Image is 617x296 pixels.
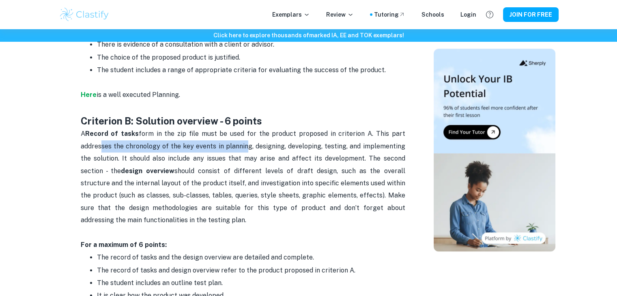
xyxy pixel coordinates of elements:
strong: For a maximum of 6 points: [81,241,167,249]
button: JOIN FOR FREE [503,7,559,22]
button: Help and Feedback [483,8,497,21]
p: is a well executed Planning. [81,76,405,101]
span: The choice of the proposed product is justified. [97,54,240,61]
p: Exemplars [272,10,310,19]
a: Here [81,91,97,99]
a: Schools [421,10,444,19]
strong: Criterion B: Solution overview - 6 points [81,115,262,127]
img: Clastify logo [59,6,110,23]
span: The student includes an outline test plan. [97,279,223,287]
h6: Click here to explore thousands of marked IA, EE and TOK exemplars ! [2,31,615,40]
span: There is evidence of a consultation with a client or advisor. [97,41,274,48]
strong: design overview [121,167,174,175]
img: Thumbnail [434,49,555,251]
span: A form in the zip file must be used for the product proposed in criterion A. This part addresses ... [81,130,407,224]
p: Review [326,10,354,19]
a: Login [460,10,476,19]
span: The record of tasks and the design overview are detailed and complete. [97,253,314,261]
span: The student includes a range of appropriate criteria for evaluating the success of the product. [97,66,386,74]
a: Tutoring [374,10,405,19]
strong: Record of tasks [85,130,139,137]
span: The record of tasks and design overview refer to the product proposed in criterion A. [97,266,355,274]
